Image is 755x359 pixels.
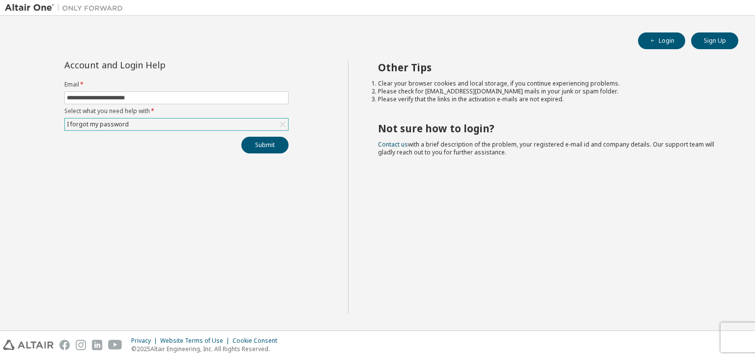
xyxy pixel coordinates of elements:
[232,337,283,345] div: Cookie Consent
[378,140,408,149] a: Contact us
[3,340,54,350] img: altair_logo.svg
[76,340,86,350] img: instagram.svg
[160,337,232,345] div: Website Terms of Use
[131,345,283,353] p: © 2025 Altair Engineering, Inc. All Rights Reserved.
[65,119,130,130] div: I forgot my password
[5,3,128,13] img: Altair One
[378,140,714,156] span: with a brief description of the problem, your registered e-mail id and company details. Our suppo...
[378,88,721,95] li: Please check for [EMAIL_ADDRESS][DOMAIN_NAME] mails in your junk or spam folder.
[241,137,289,153] button: Submit
[378,61,721,74] h2: Other Tips
[64,81,289,89] label: Email
[108,340,122,350] img: youtube.svg
[131,337,160,345] div: Privacy
[64,61,244,69] div: Account and Login Help
[378,122,721,135] h2: Not sure how to login?
[92,340,102,350] img: linkedin.svg
[378,80,721,88] li: Clear your browser cookies and local storage, if you continue experiencing problems.
[65,119,288,130] div: I forgot my password
[691,32,738,49] button: Sign Up
[638,32,685,49] button: Login
[59,340,70,350] img: facebook.svg
[378,95,721,103] li: Please verify that the links in the activation e-mails are not expired.
[64,107,289,115] label: Select what you need help with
